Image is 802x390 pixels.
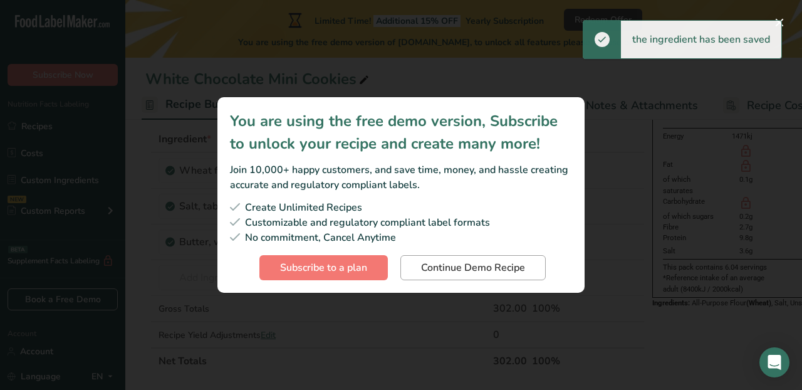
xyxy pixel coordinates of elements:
button: Continue Demo Recipe [400,255,546,280]
div: No commitment, Cancel Anytime [230,230,572,245]
div: Open Intercom Messenger [759,347,789,377]
span: Continue Demo Recipe [421,260,525,275]
div: You are using the free demo version, Subscribe to unlock your recipe and create many more! [230,110,572,155]
span: Subscribe to a plan [280,260,367,275]
div: the ingredient has been saved [621,21,781,58]
div: Join 10,000+ happy customers, and save time, money, and hassle creating accurate and regulatory c... [230,162,572,192]
div: Create Unlimited Recipes [230,200,572,215]
button: Subscribe to a plan [259,255,388,280]
div: Customizable and regulatory compliant label formats [230,215,572,230]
